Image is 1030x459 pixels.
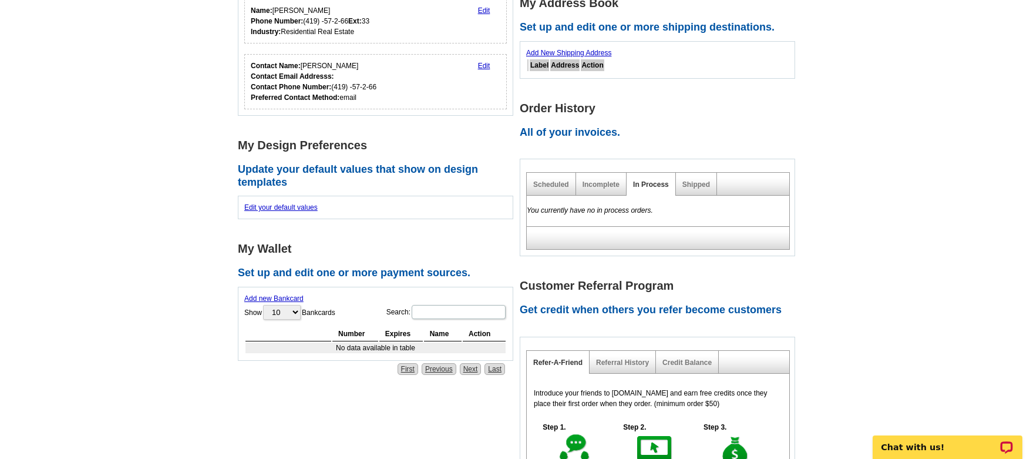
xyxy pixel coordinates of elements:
[244,304,335,321] label: Show Bankcards
[460,363,482,375] a: Next
[526,49,611,57] a: Add New Shipping Address
[583,180,620,189] a: Incomplete
[263,305,301,320] select: ShowBankcards
[633,180,669,189] a: In Process
[865,422,1030,459] iframe: LiveChat chat widget
[412,305,506,319] input: Search:
[244,203,318,212] a: Edit your default values
[251,62,301,70] strong: Contact Name:
[520,126,802,139] h2: All of your invoices.
[238,243,520,255] h1: My Wallet
[520,304,802,317] h2: Get credit when others you refer become customers
[251,72,334,81] strong: Contact Email Addresss:
[530,59,549,71] th: Label
[386,304,507,320] label: Search:
[379,327,423,341] th: Expires
[251,83,331,91] strong: Contact Phone Number:
[520,21,802,34] h2: Set up and edit one or more shipping destinations.
[537,422,572,433] h5: Step 1.
[251,6,272,15] strong: Name:
[520,102,802,115] h1: Order History
[332,327,378,341] th: Number
[251,17,303,25] strong: Phone Number:
[348,17,362,25] strong: Ext:
[596,359,649,367] a: Referral History
[424,327,462,341] th: Name
[533,180,569,189] a: Scheduled
[244,54,507,109] div: Who should we contact regarding order issues?
[463,327,506,341] th: Action
[698,422,733,433] h5: Step 3.
[422,363,456,375] a: Previous
[484,363,505,375] a: Last
[520,280,802,292] h1: Customer Referral Program
[527,206,653,215] em: You currently have no in process orders.
[251,28,281,36] strong: Industry:
[478,6,490,15] a: Edit
[238,139,520,152] h1: My Design Preferences
[251,61,376,103] div: [PERSON_NAME] (419) -57-2-66 email
[398,363,418,375] a: First
[534,388,782,409] p: Introduce your friends to [DOMAIN_NAME] and earn free credits once they place their first order w...
[251,93,339,102] strong: Preferred Contact Method:
[245,343,506,353] td: No data available in table
[244,294,304,303] a: Add new Bankcard
[550,59,580,71] th: Address
[662,359,712,367] a: Credit Balance
[533,359,583,367] a: Refer-A-Friend
[682,180,710,189] a: Shipped
[251,5,369,37] div: [PERSON_NAME] (419) -57-2-66 33 Residential Real Estate
[478,62,490,70] a: Edit
[581,59,604,71] th: Action
[617,422,652,433] h5: Step 2.
[238,267,520,280] h2: Set up and edit one or more payment sources.
[238,163,520,189] h2: Update your default values that show on design templates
